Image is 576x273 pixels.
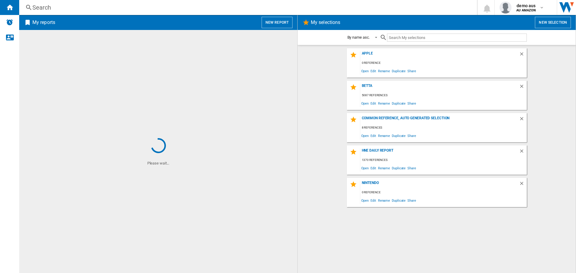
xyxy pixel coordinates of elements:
[391,196,406,204] span: Duplicate
[360,124,527,132] div: 8 references
[370,67,377,75] span: Edit
[360,84,519,92] div: Betta
[377,132,391,140] span: Rename
[6,19,13,26] img: alerts-logo.svg
[310,17,341,28] h2: My selections
[262,17,292,28] button: New report
[370,99,377,107] span: Edit
[370,196,377,204] span: Edit
[360,196,370,204] span: Open
[519,84,527,92] div: Delete
[32,3,461,12] div: Search
[360,51,519,59] div: Apple
[360,99,370,107] span: Open
[391,132,406,140] span: Duplicate
[360,67,370,75] span: Open
[499,1,511,13] img: profile.jpg
[360,132,370,140] span: Open
[360,181,519,189] div: Nintendo
[360,92,527,99] div: 5087 references
[360,148,519,156] div: HNE Daily Report
[391,67,406,75] span: Duplicate
[519,148,527,156] div: Delete
[377,67,391,75] span: Rename
[391,99,406,107] span: Duplicate
[406,196,417,204] span: Share
[360,189,527,196] div: 0 reference
[391,164,406,172] span: Duplicate
[516,8,536,12] b: AU AMAZON
[406,67,417,75] span: Share
[519,116,527,124] div: Delete
[360,156,527,164] div: 1370 references
[519,181,527,189] div: Delete
[377,99,391,107] span: Rename
[147,161,169,165] ng-transclude: Please wait...
[360,164,370,172] span: Open
[370,132,377,140] span: Edit
[347,35,370,40] div: By name asc.
[370,164,377,172] span: Edit
[406,164,417,172] span: Share
[406,132,417,140] span: Share
[360,59,527,67] div: 0 reference
[377,196,391,204] span: Rename
[516,3,536,9] span: demo aus
[31,17,56,28] h2: My reports
[360,116,519,124] div: Common reference, auto generated selection
[519,51,527,59] div: Delete
[387,34,526,42] input: Search My selections
[535,17,571,28] button: New selection
[377,164,391,172] span: Rename
[406,99,417,107] span: Share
